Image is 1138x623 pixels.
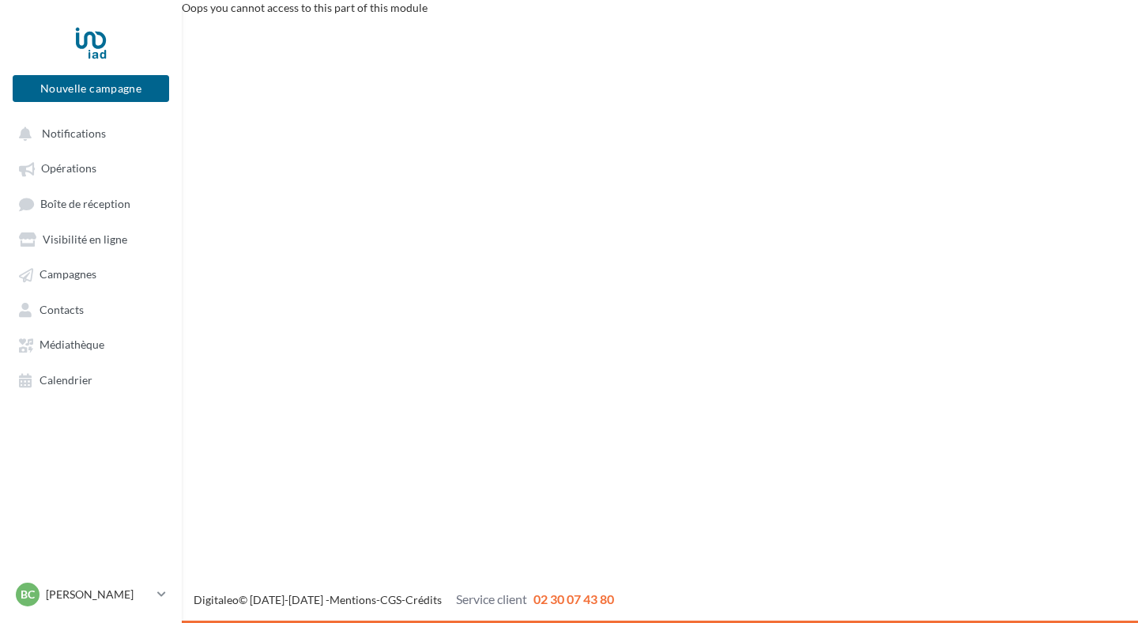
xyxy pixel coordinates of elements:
[194,593,239,606] a: Digitaleo
[9,153,172,182] a: Opérations
[41,162,96,176] span: Opérations
[330,593,376,606] a: Mentions
[40,197,130,210] span: Boîte de réception
[13,580,169,610] a: BC [PERSON_NAME]
[405,593,442,606] a: Crédits
[40,338,104,352] span: Médiathèque
[40,268,96,281] span: Campagnes
[9,259,172,288] a: Campagnes
[46,587,151,602] p: [PERSON_NAME]
[13,75,169,102] button: Nouvelle campagne
[9,189,172,218] a: Boîte de réception
[9,330,172,358] a: Médiathèque
[182,1,428,14] span: Oops you cannot access to this part of this module
[9,119,166,147] button: Notifications
[21,587,35,602] span: BC
[40,373,92,387] span: Calendrier
[40,303,84,316] span: Contacts
[533,591,614,606] span: 02 30 07 43 80
[9,295,172,323] a: Contacts
[380,593,401,606] a: CGS
[43,232,127,246] span: Visibilité en ligne
[456,591,527,606] span: Service client
[42,126,106,140] span: Notifications
[194,593,614,606] span: © [DATE]-[DATE] - - -
[9,225,172,253] a: Visibilité en ligne
[9,365,172,394] a: Calendrier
